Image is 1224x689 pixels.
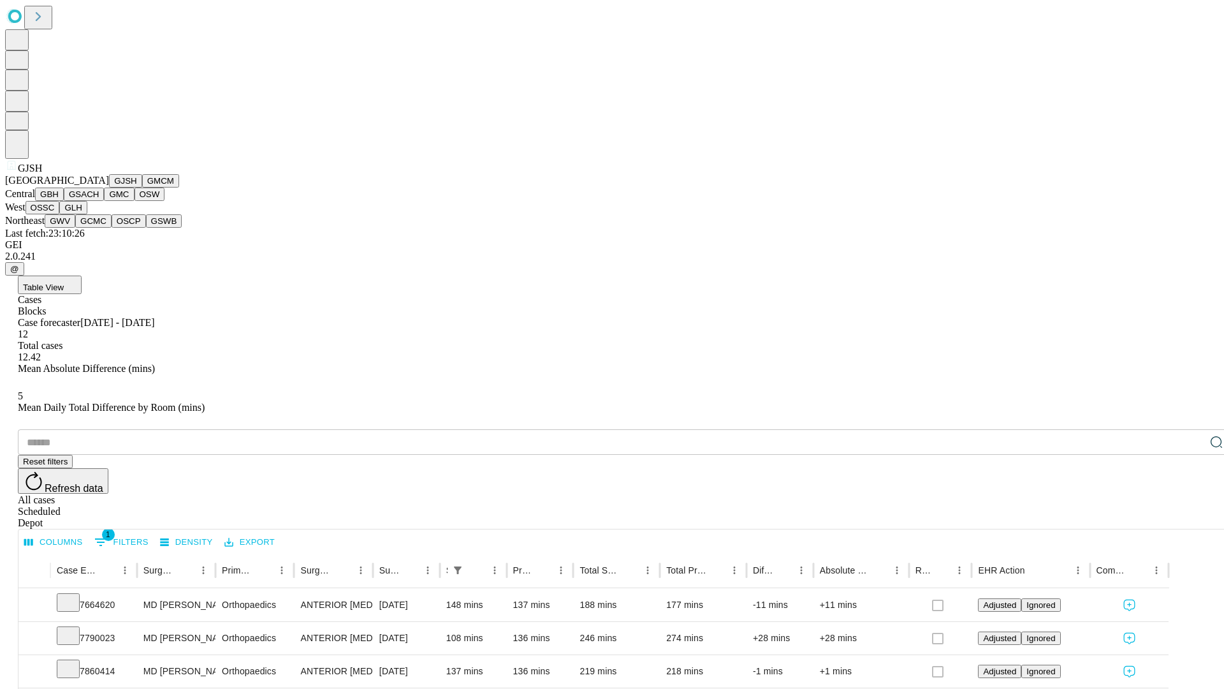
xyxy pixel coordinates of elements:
[18,455,73,468] button: Reset filters
[5,188,35,199] span: Central
[915,565,932,575] div: Resolved in EHR
[300,589,366,621] div: ANTERIOR [MEDICAL_DATA] TOTAL HIP
[978,665,1021,678] button: Adjusted
[1026,667,1055,676] span: Ignored
[35,188,64,201] button: GBH
[792,561,810,579] button: Menu
[379,655,433,688] div: [DATE]
[446,655,500,688] div: 137 mins
[18,317,80,328] span: Case forecaster
[820,589,903,621] div: +11 mins
[666,589,740,621] div: 177 mins
[1069,561,1087,579] button: Menu
[18,340,62,351] span: Total cases
[888,561,906,579] button: Menu
[513,565,534,575] div: Predicted In Room Duration
[5,251,1219,262] div: 2.0.241
[57,589,131,621] div: 7664620
[446,565,448,575] div: Scheduled In Room Duration
[18,163,42,174] span: GJSH
[157,533,216,552] button: Density
[513,655,567,688] div: 136 mins
[45,483,103,494] span: Refresh data
[5,175,109,186] span: [GEOGRAPHIC_DATA]
[5,202,25,212] span: West
[18,363,155,374] span: Mean Absolute Difference (mins)
[1096,565,1128,575] div: Comments
[143,655,209,688] div: MD [PERSON_NAME] [PERSON_NAME] Md
[753,655,807,688] div: -1 mins
[57,565,97,575] div: Case Epic Id
[352,561,370,579] button: Menu
[513,622,567,655] div: 136 mins
[116,561,134,579] button: Menu
[143,622,209,655] div: MD [PERSON_NAME] [PERSON_NAME] Md
[820,655,903,688] div: +1 mins
[222,589,288,621] div: Orthopaedics
[708,561,725,579] button: Sort
[18,352,41,362] span: 12.42
[5,215,45,226] span: Northeast
[102,528,115,541] span: 1
[666,622,740,655] div: 274 mins
[5,262,24,276] button: @
[10,264,19,274] span: @
[820,622,903,655] div: +28 mins
[18,276,82,294] button: Table View
[18,329,28,339] span: 12
[446,589,500,621] div: 148 mins
[25,595,44,617] button: Expand
[25,628,44,650] button: Expand
[753,622,807,655] div: +28 mins
[978,565,1024,575] div: EHR Action
[978,598,1021,612] button: Adjusted
[194,561,212,579] button: Menu
[1147,561,1165,579] button: Menu
[23,283,64,292] span: Table View
[1026,561,1044,579] button: Sort
[820,565,869,575] div: Absolute Difference
[1026,600,1055,610] span: Ignored
[25,661,44,683] button: Expand
[57,622,131,655] div: 7790023
[579,655,653,688] div: 219 mins
[951,561,968,579] button: Menu
[579,589,653,621] div: 188 mins
[1026,633,1055,643] span: Ignored
[18,402,205,413] span: Mean Daily Total Difference by Room (mins)
[222,655,288,688] div: Orthopaedics
[45,214,75,228] button: GWV
[255,561,273,579] button: Sort
[513,589,567,621] div: 137 mins
[870,561,888,579] button: Sort
[753,565,773,575] div: Difference
[1021,632,1060,645] button: Ignored
[379,565,400,575] div: Surgery Date
[273,561,291,579] button: Menu
[300,655,366,688] div: ANTERIOR [MEDICAL_DATA] TOTAL HIP
[5,239,1219,251] div: GEI
[300,622,366,655] div: ANTERIOR [MEDICAL_DATA] TOTAL HIP
[135,188,165,201] button: OSW
[753,589,807,621] div: -11 mins
[177,561,194,579] button: Sort
[449,561,467,579] div: 1 active filter
[143,565,175,575] div: Surgeon Name
[5,228,85,239] span: Last fetch: 23:10:26
[725,561,743,579] button: Menu
[933,561,951,579] button: Sort
[446,622,500,655] div: 108 mins
[18,390,23,401] span: 5
[666,655,740,688] div: 218 mins
[80,317,154,328] span: [DATE] - [DATE]
[334,561,352,579] button: Sort
[379,622,433,655] div: [DATE]
[379,589,433,621] div: [DATE]
[552,561,570,579] button: Menu
[109,174,142,188] button: GJSH
[621,561,639,579] button: Sort
[59,201,87,214] button: GLH
[1021,665,1060,678] button: Ignored
[18,468,108,494] button: Refresh data
[579,565,620,575] div: Total Scheduled Duration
